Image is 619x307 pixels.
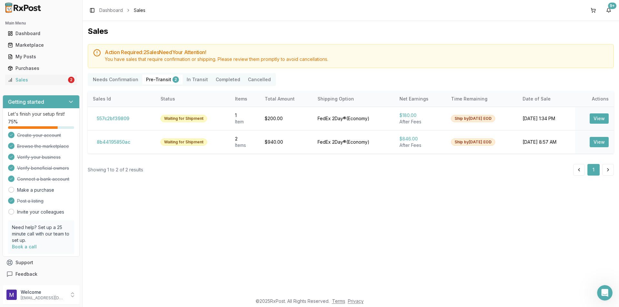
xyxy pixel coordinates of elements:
div: Showing 1 to 2 of 2 results [88,167,143,173]
div: Bobbie says… [5,7,124,33]
textarea: Message… [5,197,123,208]
a: Invite your colleagues [17,209,64,215]
div: That was her answer. No worries it is all good! [10,92,101,105]
h1: [PERSON_NAME] [31,3,73,8]
div: [DATE] 1:34 PM [523,115,570,122]
div: I have an item sold but i forgot to mark it has a some label residue [23,195,124,215]
div: [DATE] [5,172,124,180]
a: Sales2 [5,74,77,86]
th: Time Remaining [446,91,517,107]
div: Item s [235,142,254,149]
button: Sales2 [3,75,80,85]
div: Close [113,3,125,14]
th: Status [155,91,230,107]
button: My Posts [3,52,80,62]
th: Date of Sale [517,91,575,107]
div: 1 [235,112,254,119]
a: Dashboard [5,28,77,39]
p: Active 1h ago [31,8,60,14]
div: Dashboard [8,30,74,37]
button: Cancelled [244,74,275,85]
span: Post a listing [17,198,44,204]
span: 75 % [8,119,18,125]
button: 557c2bf39809 [93,113,133,124]
th: Items [230,91,260,107]
th: Shipping Option [312,91,394,107]
div: They are being ordered at the present moment. [5,7,106,27]
div: 2 [235,136,254,142]
button: Pre-Transit [142,74,183,85]
a: My Posts [5,51,77,62]
div: Bobbie says… [5,66,124,114]
div: Waiting for Shipment [161,139,207,146]
button: View [590,113,609,124]
span: Create your account [17,132,61,139]
img: User avatar [6,290,17,300]
div: Elizabeth says… [5,33,124,52]
p: [EMAIL_ADDRESS][DOMAIN_NAME] [21,295,65,301]
button: Emoji picker [10,211,15,216]
div: FedEx 2Day® ( Economy ) [318,115,389,122]
div: $200.00 [265,115,307,122]
a: Marketplace [5,39,77,51]
div: I do not think so. I will check. [5,52,81,66]
div: Bobbie says… [5,52,124,67]
h3: Getting started [8,98,44,106]
button: Purchases [3,63,80,73]
div: Elizabeth says… [5,114,124,133]
div: is there any fees from my end? [48,36,119,43]
button: Upload attachment [31,211,36,216]
h2: Main Menu [5,21,77,26]
button: Feedback [3,268,80,280]
button: 1 [587,164,600,176]
span: Connect a bank account [17,176,69,182]
button: go back [4,3,16,15]
div: After Fees [399,119,441,125]
button: Support [3,257,80,268]
div: hello [108,184,119,191]
button: Home [101,3,113,15]
div: [DATE] 8:57 AM [523,139,570,145]
div: Item [235,119,254,125]
div: ok appreciate the help thank you [39,114,124,128]
a: Book a call [12,244,37,249]
a: Make a purchase [17,187,54,193]
div: Elizabeth says… [5,180,124,195]
div: I do not think so. I will check. [10,56,76,62]
h1: Sales [88,26,614,36]
span: Browse the marketplace [17,143,69,149]
th: Total Amount [260,91,312,107]
div: My Posts [8,53,74,60]
div: Waiting for Shipment [161,115,207,122]
div: Ship by [DATE] EOD [451,139,495,146]
button: View [590,137,609,147]
button: Marketplace [3,40,80,50]
div: That is no problem. Glad to help. You are very welcome. Please enjoy the rest of your day![PERSON... [5,133,106,160]
span: Verify beneficial owners [17,165,69,171]
div: [PERSON_NAME] • [DATE] [10,161,61,165]
a: Purchases [5,62,77,74]
div: That is no problem. Glad to help. You are very welcome. Please enjoy the rest of your day! [10,137,101,156]
button: Send a message… [111,208,121,219]
div: 2 [68,77,74,83]
div: No, Any time she needs new boxes she just needs to let us know. It will take 2-4 business days to... [10,70,101,89]
div: Purchases [8,65,74,72]
div: $846.00 [399,136,441,142]
div: Sales [8,77,67,83]
button: Gif picker [20,211,25,216]
p: Welcome [21,289,65,295]
th: Net Earnings [394,91,446,107]
div: $940.00 [265,139,307,145]
div: 2 [172,76,179,83]
div: After Fees [399,142,441,149]
div: You have sales that require confirmation or shipping. Please review them promptly to avoid cancel... [105,56,608,62]
div: Marketplace [8,42,74,48]
h5: Action Required: 2 Sale s Need Your Attention! [105,50,608,55]
button: Completed [212,74,244,85]
button: Needs Confirmation [89,74,142,85]
div: Elizabeth says… [5,195,124,216]
img: Profile image for Bobbie [18,4,29,14]
span: Verify your business [17,154,61,160]
button: In Transit [183,74,212,85]
div: No, Any time she needs new boxes she just needs to let us know. It will take 2-4 business days to... [5,66,106,109]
